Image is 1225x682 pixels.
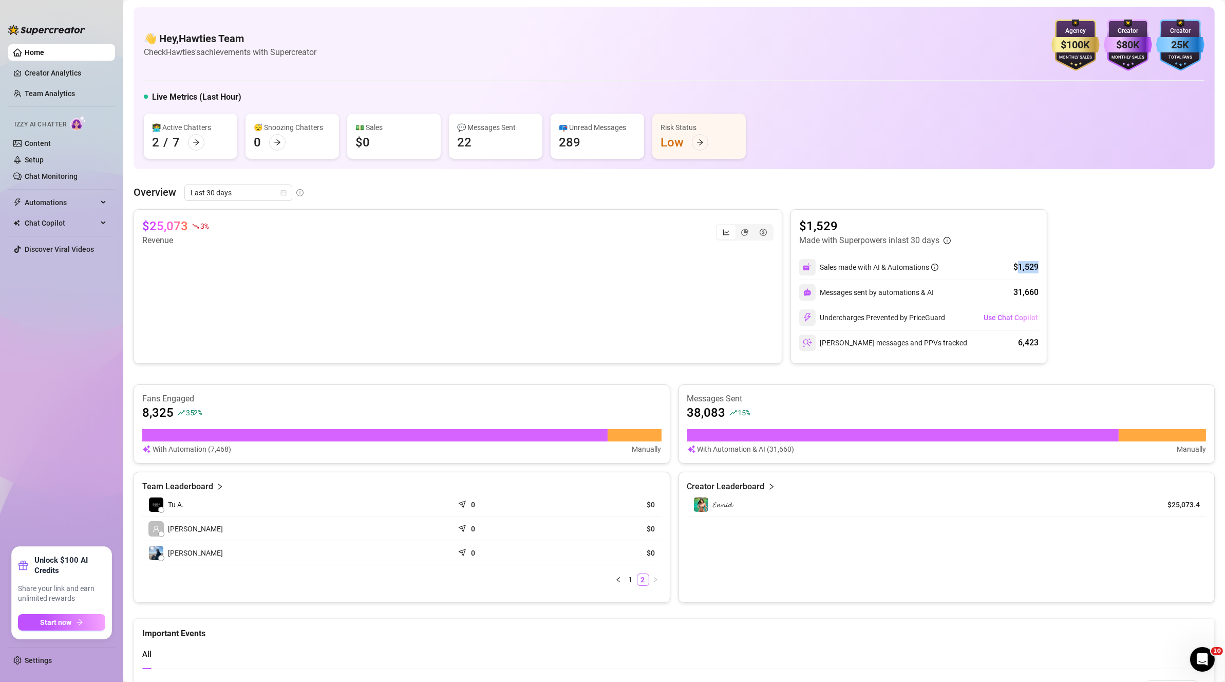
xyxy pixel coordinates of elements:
div: 31,660 [1013,286,1039,299]
article: Creator Leaderboard [687,481,765,493]
span: rise [178,409,185,416]
button: Use Chat Copilot [983,309,1039,326]
img: svg%3e [142,444,150,455]
div: $80K [1104,37,1152,53]
iframe: Intercom live chat [1190,647,1215,672]
div: 📪 Unread Messages [559,122,636,133]
span: Use Chat Copilot [984,314,1038,322]
span: dollar-circle [760,229,767,236]
article: 0 [471,500,475,510]
span: line-chart [723,229,730,236]
img: svg%3e [803,313,812,322]
h4: 👋 Hey, Hawties Team [144,31,316,46]
span: 15 % [738,408,750,417]
img: gold-badge-CigiZidd.svg [1051,20,1100,71]
img: 𝓔𝓷𝓷𝓲𝓭 [694,497,708,512]
a: 2 [637,574,649,585]
span: Izzy AI Chatter [14,120,66,130]
a: Team Analytics [25,89,75,98]
article: 0 [471,548,475,558]
img: AI Chatter [70,116,86,131]
div: 289 [559,134,580,151]
article: Team Leaderboard [142,481,213,493]
span: Automations [25,194,98,211]
span: 3 % [200,221,208,231]
span: Chat Copilot [25,215,98,231]
img: Yamil Sumaran [149,546,163,560]
div: 6,423 [1018,337,1039,349]
strong: Unlock $100 AI Credits [34,555,105,576]
div: Agency [1051,26,1100,36]
span: send [458,498,468,508]
span: Last 30 days [191,185,286,200]
article: Manually [632,444,662,455]
article: With Automation & AI (31,660) [698,444,795,455]
span: All [142,650,152,659]
article: $0 [563,500,655,510]
a: 1 [625,574,636,585]
article: 0 [471,524,475,534]
span: Share your link and earn unlimited rewards [18,584,105,604]
span: 352 % [186,408,202,417]
div: Creator [1104,26,1152,36]
article: $25,073.4 [1153,500,1200,510]
span: right [216,481,223,493]
article: 8,325 [142,404,174,421]
div: 💵 Sales [355,122,432,133]
span: 10 [1211,647,1223,655]
span: [PERSON_NAME] [168,547,223,559]
div: Monthly Sales [1051,54,1100,61]
img: svg%3e [803,288,812,297]
div: Sales made with AI & Automations [820,262,938,273]
div: $1,529 [1013,261,1039,273]
span: gift [18,560,28,570]
h5: Live Metrics (Last Hour) [152,91,241,103]
div: 0 [254,134,261,151]
button: left [612,574,625,586]
div: segmented control [716,224,774,241]
div: $100K [1051,37,1100,53]
span: left [615,577,621,583]
article: Made with Superpowers in last 30 days [799,234,939,247]
span: send [458,546,468,557]
span: user [153,525,160,532]
span: send [458,522,468,532]
li: Next Page [649,574,662,586]
div: Messages sent by automations & AI [799,284,934,301]
span: info-circle [296,189,304,196]
article: Manually [1177,444,1206,455]
div: Creator [1156,26,1204,36]
article: $0 [563,524,655,534]
span: Start now [41,618,72,626]
article: $25,073 [142,218,188,234]
article: With Automation (7,468) [153,444,231,455]
img: Tu Agency [149,497,163,512]
div: 👩‍💻 Active Chatters [152,122,229,133]
span: thunderbolt [13,198,22,207]
div: 25K [1156,37,1204,53]
img: svg%3e [803,338,812,347]
div: [PERSON_NAME] messages and PPVs tracked [799,335,967,351]
div: Undercharges Prevented by PriceGuard [799,309,945,326]
li: 2 [637,574,649,586]
img: blue-badge-DgoSNQY1.svg [1156,20,1204,71]
button: right [649,574,662,586]
a: Setup [25,156,44,164]
span: arrow-right [76,619,83,626]
span: pie-chart [741,229,748,236]
span: right [768,481,775,493]
a: Content [25,139,51,148]
span: calendar [280,190,287,196]
div: 😴 Snoozing Chatters [254,122,331,133]
li: Previous Page [612,574,625,586]
span: [PERSON_NAME] [168,523,223,534]
article: Messages Sent [687,393,1207,404]
a: Discover Viral Videos [25,245,94,253]
a: Settings [25,656,52,665]
img: Chat Copilot [13,219,20,227]
span: arrow-right [696,139,704,146]
a: Chat Monitoring [25,172,78,180]
article: 38,083 [687,404,726,421]
div: 2 [152,134,159,151]
div: 7 [173,134,180,151]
